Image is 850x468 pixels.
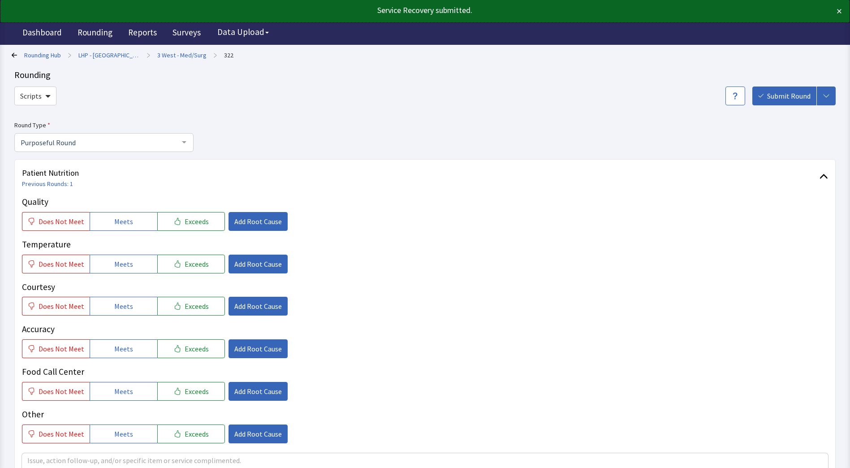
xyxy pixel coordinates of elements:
[166,22,207,45] a: Surveys
[185,301,209,312] span: Exceeds
[114,216,133,227] span: Meets
[8,4,759,17] div: Service Recovery submitted.
[78,51,140,60] a: LHP - [GEOGRAPHIC_DATA]
[157,339,225,358] button: Exceeds
[114,343,133,354] span: Meets
[71,22,119,45] a: Rounding
[157,382,225,401] button: Exceeds
[22,382,90,401] button: Does Not Meet
[39,429,84,439] span: Does Not Meet
[157,297,225,316] button: Exceeds
[114,259,133,269] span: Meets
[229,382,288,401] button: Add Root Cause
[229,212,288,231] button: Add Root Cause
[185,343,209,354] span: Exceeds
[22,195,828,208] p: Quality
[39,386,84,397] span: Does Not Meet
[229,425,288,443] button: Add Root Cause
[14,120,194,130] label: Round Type
[14,87,56,105] button: Scripts
[234,301,282,312] span: Add Root Cause
[16,22,69,45] a: Dashboard
[90,425,157,443] button: Meets
[22,212,90,231] button: Does Not Meet
[157,51,207,60] a: 3 West - Med/Surg
[22,180,73,188] a: Previous Rounds: 1
[24,51,61,60] a: Rounding Hub
[39,343,84,354] span: Does Not Meet
[229,339,288,358] button: Add Root Cause
[234,216,282,227] span: Add Root Cause
[185,429,209,439] span: Exceeds
[114,301,133,312] span: Meets
[22,365,828,378] p: Food Call Center
[14,69,836,81] div: Rounding
[90,297,157,316] button: Meets
[214,46,217,64] span: >
[90,382,157,401] button: Meets
[229,297,288,316] button: Add Root Cause
[68,46,71,64] span: >
[90,212,157,231] button: Meets
[22,281,828,294] p: Courtesy
[114,386,133,397] span: Meets
[22,323,828,336] p: Accuracy
[185,259,209,269] span: Exceeds
[185,216,209,227] span: Exceeds
[185,386,209,397] span: Exceeds
[234,343,282,354] span: Add Root Cause
[234,386,282,397] span: Add Root Cause
[22,339,90,358] button: Does Not Meet
[121,22,164,45] a: Reports
[90,255,157,273] button: Meets
[157,425,225,443] button: Exceeds
[147,46,150,64] span: >
[234,259,282,269] span: Add Root Cause
[20,91,42,101] span: Scripts
[39,259,84,269] span: Does Not Meet
[18,137,175,147] span: Purposeful Round
[39,301,84,312] span: Does Not Meet
[212,24,274,40] button: Data Upload
[22,255,90,273] button: Does Not Meet
[114,429,133,439] span: Meets
[157,255,225,273] button: Exceeds
[157,212,225,231] button: Exceeds
[22,297,90,316] button: Does Not Meet
[22,408,828,421] p: Other
[22,238,828,251] p: Temperature
[39,216,84,227] span: Does Not Meet
[752,87,816,105] button: Submit Round
[234,429,282,439] span: Add Root Cause
[90,339,157,358] button: Meets
[837,4,842,18] button: ×
[229,255,288,273] button: Add Root Cause
[224,51,233,60] a: 322
[22,425,90,443] button: Does Not Meet
[22,167,820,179] span: Patient Nutrition
[767,91,811,101] span: Submit Round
